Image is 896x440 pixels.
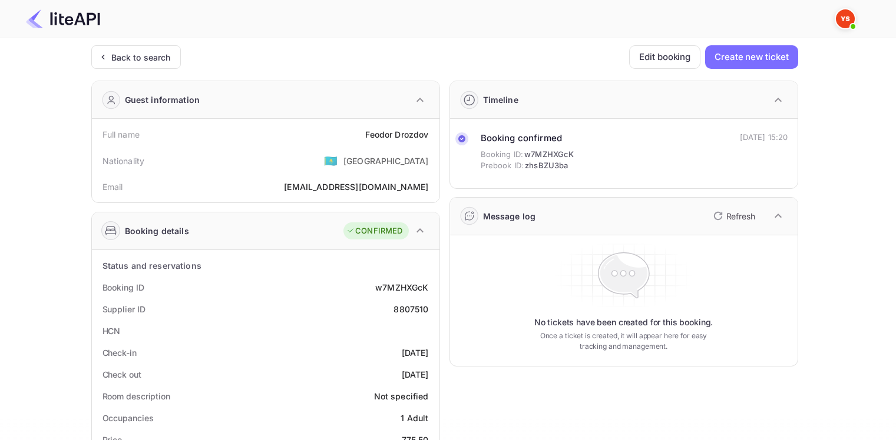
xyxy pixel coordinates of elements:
[343,155,429,167] div: [GEOGRAPHIC_DATA]
[103,128,140,141] div: Full name
[26,9,100,28] img: LiteAPI Logo
[103,412,154,424] div: Occupancies
[111,51,171,64] div: Back to search
[481,132,574,145] div: Booking confirmed
[103,368,141,381] div: Check out
[375,281,428,294] div: w7MZHXGcK
[103,303,146,315] div: Supplier ID
[365,128,428,141] div: Feodor Drozdov
[629,45,700,69] button: Edit booking
[481,149,524,161] span: Booking ID:
[483,210,536,222] div: Message log
[534,316,713,328] p: No tickets have been created for this booking.
[402,368,429,381] div: [DATE]
[483,94,518,106] div: Timeline
[836,9,855,28] img: Yandex Support
[402,346,429,359] div: [DATE]
[401,412,428,424] div: 1 Adult
[481,160,524,172] span: Prebook ID:
[706,206,760,225] button: Refresh
[103,259,201,272] div: Status and reservations
[125,225,189,237] div: Booking details
[103,346,137,359] div: Check-in
[324,150,338,171] span: United States
[284,181,428,193] div: [EMAIL_ADDRESS][DOMAIN_NAME]
[103,281,144,294] div: Booking ID
[346,225,402,237] div: CONFIRMED
[726,210,755,222] p: Refresh
[103,325,121,337] div: HCN
[394,303,428,315] div: 8807510
[103,155,145,167] div: Nationality
[524,149,574,161] span: w7MZHXGcK
[103,181,123,193] div: Email
[531,331,717,352] p: Once a ticket is created, it will appear here for easy tracking and management.
[374,390,429,402] div: Not specified
[740,132,788,144] div: [DATE] 15:20
[705,45,798,69] button: Create new ticket
[103,390,170,402] div: Room description
[125,94,200,106] div: Guest information
[525,160,568,172] span: zhsBZU3ba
